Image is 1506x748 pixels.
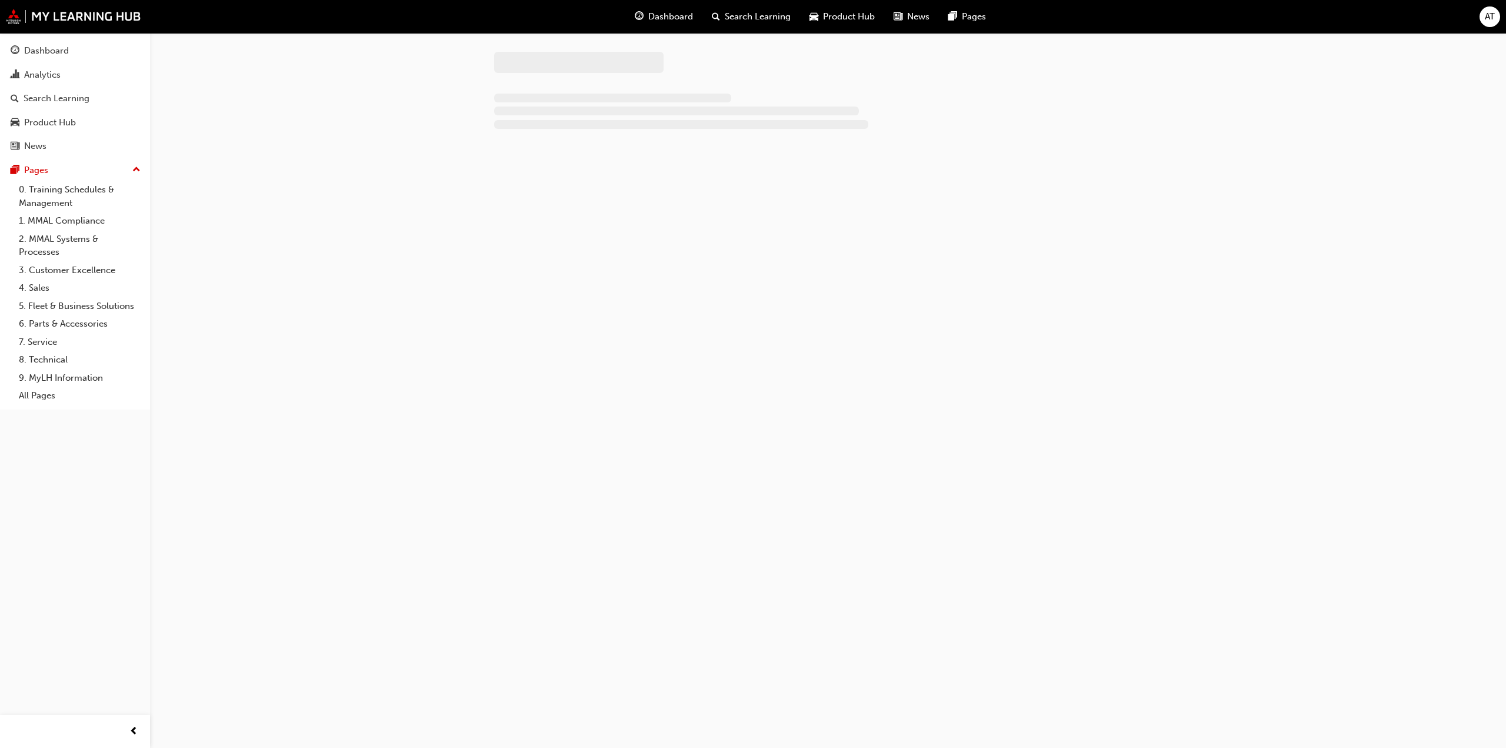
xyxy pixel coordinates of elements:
span: News [907,10,929,24]
a: 3. Customer Excellence [14,261,145,280]
div: Analytics [24,68,61,82]
span: pages-icon [948,9,957,24]
span: pages-icon [11,165,19,176]
a: 6. Parts & Accessories [14,315,145,333]
button: Pages [5,159,145,181]
a: 4. Sales [14,279,145,297]
span: news-icon [894,9,902,24]
a: news-iconNews [884,5,939,29]
span: up-icon [132,162,141,178]
a: 7. Service [14,333,145,351]
div: Pages [24,164,48,177]
a: Dashboard [5,40,145,62]
a: Search Learning [5,88,145,109]
span: prev-icon [129,724,138,739]
span: AT [1485,10,1495,24]
a: 9. MyLH Information [14,369,145,387]
span: car-icon [11,118,19,128]
a: 0. Training Schedules & Management [14,181,145,212]
span: car-icon [809,9,818,24]
span: Search Learning [725,10,791,24]
span: search-icon [11,94,19,104]
div: Product Hub [24,116,76,129]
span: guage-icon [11,46,19,56]
span: chart-icon [11,70,19,81]
a: Product Hub [5,112,145,134]
span: news-icon [11,141,19,152]
button: AT [1480,6,1500,27]
a: 5. Fleet & Business Solutions [14,297,145,315]
a: pages-iconPages [939,5,995,29]
div: Search Learning [24,92,89,105]
span: Pages [962,10,986,24]
a: search-iconSearch Learning [702,5,800,29]
button: DashboardAnalyticsSearch LearningProduct HubNews [5,38,145,159]
span: guage-icon [635,9,644,24]
span: search-icon [712,9,720,24]
a: 1. MMAL Compliance [14,212,145,230]
a: All Pages [14,387,145,405]
span: Dashboard [648,10,693,24]
div: News [24,139,46,153]
a: guage-iconDashboard [625,5,702,29]
a: News [5,135,145,157]
span: Product Hub [823,10,875,24]
img: mmal [6,9,141,24]
a: 2. MMAL Systems & Processes [14,230,145,261]
div: Dashboard [24,44,69,58]
a: car-iconProduct Hub [800,5,884,29]
a: Analytics [5,64,145,86]
a: 8. Technical [14,351,145,369]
